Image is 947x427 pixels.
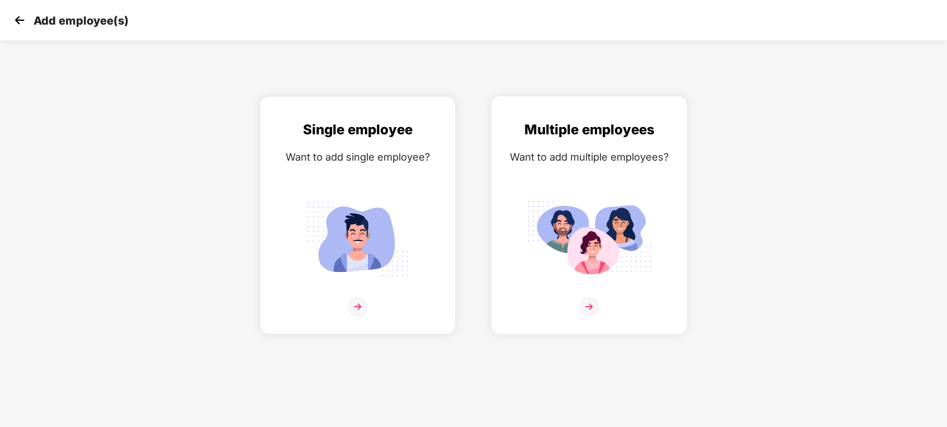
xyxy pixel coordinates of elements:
[295,195,420,283] img: svg+xml;base64,PHN2ZyB4bWxucz0iaHR0cDovL3d3dy53My5vcmcvMjAwMC9zdmciIGlkPSJTaW5nbGVfZW1wbG95ZWUiIH...
[11,12,28,29] img: svg+xml;base64,PHN2ZyB4bWxucz0iaHR0cDovL3d3dy53My5vcmcvMjAwMC9zdmciIHdpZHRoPSIzMCIgaGVpZ2h0PSIzMC...
[272,149,444,165] div: Want to add single employee?
[503,119,675,140] div: Multiple employees
[527,195,652,283] img: svg+xml;base64,PHN2ZyB4bWxucz0iaHR0cDovL3d3dy53My5vcmcvMjAwMC9zdmciIGlkPSJNdWx0aXBsZV9lbXBsb3llZS...
[272,119,444,140] div: Single employee
[579,297,599,317] img: svg+xml;base64,PHN2ZyB4bWxucz0iaHR0cDovL3d3dy53My5vcmcvMjAwMC9zdmciIHdpZHRoPSIzNiIgaGVpZ2h0PSIzNi...
[34,14,129,27] p: Add employee(s)
[348,297,368,317] img: svg+xml;base64,PHN2ZyB4bWxucz0iaHR0cDovL3d3dy53My5vcmcvMjAwMC9zdmciIHdpZHRoPSIzNiIgaGVpZ2h0PSIzNi...
[503,149,675,165] div: Want to add multiple employees?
